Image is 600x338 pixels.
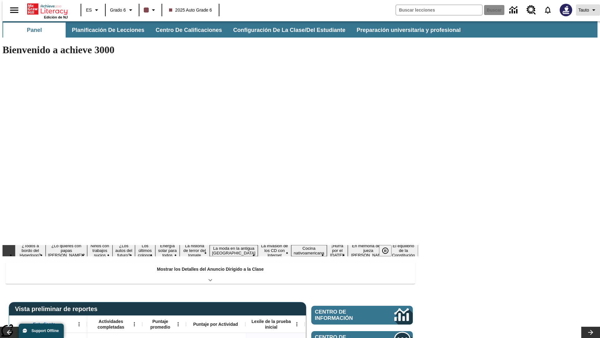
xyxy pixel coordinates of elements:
span: ES [86,7,92,13]
a: Centro de recursos, Se abrirá en una pestaña nueva. [523,2,540,18]
button: Abrir menú [130,320,139,329]
button: Preparación universitaria y profesional [352,23,466,38]
div: Subbarra de navegación [2,21,597,38]
span: Actividades completadas [90,319,132,330]
button: El color de la clase es café oscuro. Cambiar el color de la clase. [141,4,160,16]
span: Support Offline [32,329,59,333]
button: Panel [3,23,66,38]
a: Centro de información [311,306,413,325]
button: Perfil/Configuración [576,4,600,16]
span: Puntaje por Actividad [193,321,238,327]
button: Diapositiva 7 La historia de terror del tomate [180,243,210,259]
button: Diapositiva 10 Cocina nativoamericana [291,245,327,256]
span: Lexile de la prueba inicial [248,319,294,330]
button: Abrir menú [173,320,183,329]
button: Support Offline [19,324,64,338]
button: Diapositiva 13 El equilibrio de la Constitución [389,243,418,259]
span: Edición de NJ [44,15,68,19]
span: Puntaje promedio [145,319,175,330]
div: Portada [27,2,68,19]
button: Diapositiva 9 La invasión de los CD con Internet [258,243,291,259]
button: Diapositiva 11 ¡Hurra por el Día de la Constitución! [327,243,348,259]
button: Lenguaje: ES, Selecciona un idioma [83,4,103,16]
button: Diapositiva 3 Niños con trabajos sucios [87,243,112,259]
button: Planificación de lecciones [67,23,149,38]
button: Diapositiva 5 Los últimos colonos [135,243,155,259]
button: Abrir el menú lateral [5,1,23,19]
button: Diapositiva 2 ¿Lo quieres con papas fritas? [46,243,87,259]
button: Diapositiva 8 La moda en la antigua Roma [210,245,258,256]
button: Configuración de la clase/del estudiante [228,23,350,38]
button: Grado: Grado 6, Elige un grado [107,4,137,16]
div: Pausar [379,245,398,256]
input: Buscar campo [396,5,482,15]
a: Centro de información [506,2,523,19]
span: Tauto [578,7,589,13]
span: Estudiante [33,321,56,327]
button: Diapositiva 1 ¿Todos a bordo del Hyperloop? [15,243,46,259]
button: Diapositiva 4 ¿Los autos del futuro? [112,243,135,259]
button: Diapositiva 6 Energía solar para todos [155,243,180,259]
div: Mostrar los Detalles del Anuncio Dirigido a la Clase [6,262,415,284]
button: Centro de calificaciones [151,23,227,38]
img: Avatar [560,4,572,16]
span: Grado 6 [110,7,126,13]
span: Vista preliminar de reportes [15,305,101,313]
button: Carrusel de lecciones, seguir [581,327,600,338]
span: Centro de información [315,309,373,321]
div: Subbarra de navegación [2,23,466,38]
button: Diapositiva 12 En memoria de la jueza O'Connor [348,243,388,259]
button: Abrir menú [74,320,84,329]
a: Portada [27,3,68,15]
p: Mostrar los Detalles del Anuncio Dirigido a la Clase [157,266,264,273]
a: Notificaciones [540,2,556,18]
h1: Bienvenido a achieve 3000 [2,44,418,56]
span: 2025 Auto Grade 6 [169,7,212,13]
button: Abrir menú [292,320,302,329]
button: Escoja un nuevo avatar [556,2,576,18]
button: Pausar [379,245,392,256]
